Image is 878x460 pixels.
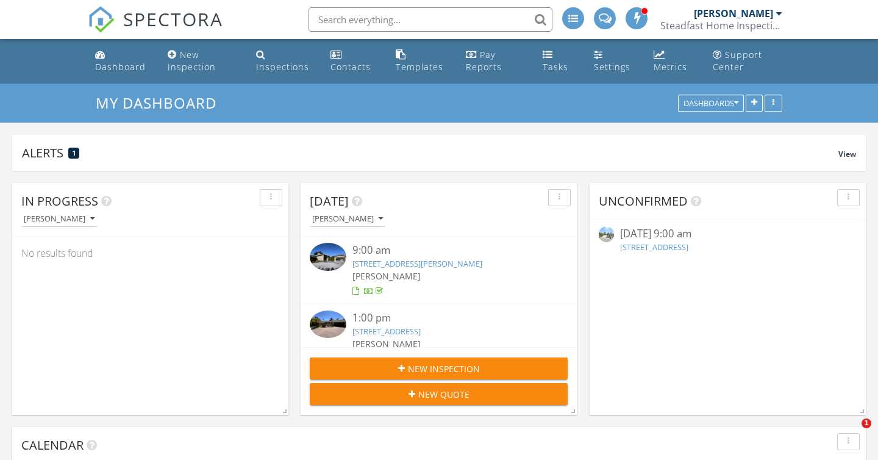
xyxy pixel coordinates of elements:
[649,44,698,79] a: Metrics
[310,311,568,365] a: 1:00 pm [STREET_ADDRESS] [PERSON_NAME]
[310,383,568,405] button: New Quote
[168,49,216,73] div: New Inspection
[543,61,568,73] div: Tasks
[96,93,227,113] a: My Dashboard
[694,7,773,20] div: [PERSON_NAME]
[310,358,568,379] button: New Inspection
[837,419,866,448] iframe: Intercom live chat
[352,243,546,258] div: 9:00 am
[352,311,546,326] div: 1:00 pm
[660,20,782,32] div: Steadfast Home Inspection
[24,215,95,223] div: [PERSON_NAME]
[310,243,346,270] img: 9329984%2Fcover_photos%2FOzZjYikQysVzANomSyU6%2Fsmall.jpeg
[838,149,856,159] span: View
[352,270,421,282] span: [PERSON_NAME]
[461,44,528,79] a: Pay Reports
[310,243,568,297] a: 9:00 am [STREET_ADDRESS][PERSON_NAME] [PERSON_NAME]
[73,149,76,157] span: 1
[12,237,288,270] div: No results found
[326,44,381,79] a: Contacts
[396,61,443,73] div: Templates
[21,437,84,453] span: Calendar
[90,44,153,79] a: Dashboard
[312,215,383,223] div: [PERSON_NAME]
[21,193,98,209] span: In Progress
[163,44,241,79] a: New Inspection
[352,326,421,337] a: [STREET_ADDRESS]
[123,6,223,32] span: SPECTORA
[599,193,688,209] span: Unconfirmed
[713,49,762,73] div: Support Center
[88,6,115,33] img: The Best Home Inspection Software - Spectora
[594,61,630,73] div: Settings
[310,193,349,209] span: [DATE]
[678,95,744,112] button: Dashboards
[309,7,552,32] input: Search everything...
[654,61,687,73] div: Metrics
[862,419,871,428] span: 1
[352,258,482,269] a: [STREET_ADDRESS][PERSON_NAME]
[251,44,316,79] a: Inspections
[310,311,346,338] img: 9183518%2Fcover_photos%2FkNtP90m0DJnGEMP4JiRL%2Fsmall.jpeg
[538,44,579,79] a: Tasks
[256,61,309,73] div: Inspections
[352,338,421,350] span: [PERSON_NAME]
[589,44,639,79] a: Settings
[683,99,738,108] div: Dashboards
[21,211,97,228] button: [PERSON_NAME]
[620,242,688,253] a: [STREET_ADDRESS]
[599,226,857,256] a: [DATE] 9:00 am [STREET_ADDRESS]
[708,44,788,79] a: Support Center
[466,49,502,73] div: Pay Reports
[599,226,614,242] img: streetview
[22,145,838,161] div: Alerts
[391,44,451,79] a: Templates
[330,61,371,73] div: Contacts
[620,226,835,242] div: [DATE] 9:00 am
[418,388,469,401] span: New Quote
[408,362,480,375] span: New Inspection
[95,61,146,73] div: Dashboard
[310,211,385,228] button: [PERSON_NAME]
[88,16,223,42] a: SPECTORA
